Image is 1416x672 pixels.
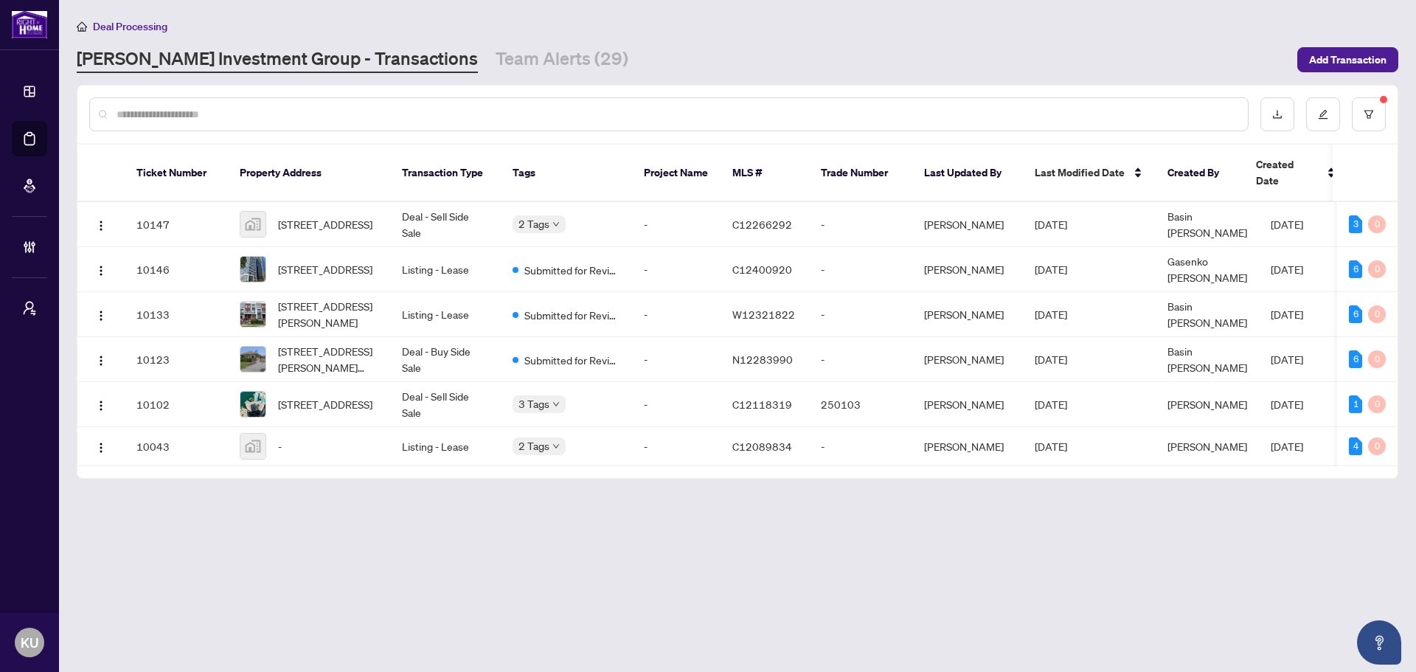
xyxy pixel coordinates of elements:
[809,202,912,247] td: -
[1271,353,1303,366] span: [DATE]
[1271,218,1303,231] span: [DATE]
[1352,97,1386,131] button: filter
[552,221,560,228] span: down
[278,438,282,454] span: -
[632,337,721,382] td: -
[89,302,113,326] button: Logo
[390,427,501,466] td: Listing - Lease
[1368,395,1386,413] div: 0
[1368,350,1386,368] div: 0
[95,442,107,454] img: Logo
[390,292,501,337] td: Listing - Lease
[732,398,792,411] span: C12118319
[1368,437,1386,455] div: 0
[125,292,228,337] td: 10133
[240,302,265,327] img: thumbnail-img
[95,310,107,322] img: Logo
[912,337,1023,382] td: [PERSON_NAME]
[12,11,47,38] img: logo
[809,292,912,337] td: -
[496,46,628,73] a: Team Alerts (29)
[501,145,632,202] th: Tags
[228,145,390,202] th: Property Address
[632,202,721,247] td: -
[552,401,560,408] span: down
[1244,145,1347,202] th: Created Date
[518,437,549,454] span: 2 Tags
[1349,305,1362,323] div: 6
[732,353,793,366] span: N12283990
[1035,164,1125,181] span: Last Modified Date
[809,337,912,382] td: -
[1167,440,1247,453] span: [PERSON_NAME]
[1271,263,1303,276] span: [DATE]
[809,382,912,427] td: 250103
[518,215,549,232] span: 2 Tags
[278,343,378,375] span: [STREET_ADDRESS][PERSON_NAME][PERSON_NAME]
[1167,398,1247,411] span: [PERSON_NAME]
[912,145,1023,202] th: Last Updated By
[632,382,721,427] td: -
[732,440,792,453] span: C12089834
[809,427,912,466] td: -
[1167,254,1247,284] span: Gasenko [PERSON_NAME]
[95,220,107,232] img: Logo
[1035,398,1067,411] span: [DATE]
[1156,145,1244,202] th: Created By
[1167,209,1247,239] span: Basin [PERSON_NAME]
[632,427,721,466] td: -
[809,247,912,292] td: -
[1368,260,1386,278] div: 0
[240,347,265,372] img: thumbnail-img
[240,434,265,459] img: thumbnail-img
[390,337,501,382] td: Deal - Buy Side Sale
[1318,109,1328,119] span: edit
[22,301,37,316] span: user-switch
[1271,440,1303,453] span: [DATE]
[125,382,228,427] td: 10102
[1309,48,1386,72] span: Add Transaction
[1167,344,1247,374] span: Basin [PERSON_NAME]
[1035,353,1067,366] span: [DATE]
[1271,398,1303,411] span: [DATE]
[524,307,620,323] span: Submitted for Review
[912,427,1023,466] td: [PERSON_NAME]
[1349,260,1362,278] div: 6
[632,247,721,292] td: -
[21,632,38,653] span: KU
[1023,145,1156,202] th: Last Modified Date
[1035,218,1067,231] span: [DATE]
[721,145,809,202] th: MLS #
[632,292,721,337] td: -
[1357,620,1401,665] button: Open asap
[89,392,113,416] button: Logo
[1260,97,1294,131] button: download
[518,395,549,412] span: 3 Tags
[390,202,501,247] td: Deal - Sell Side Sale
[552,443,560,450] span: down
[77,21,87,32] span: home
[89,347,113,371] button: Logo
[1349,395,1362,413] div: 1
[1272,109,1283,119] span: download
[95,400,107,412] img: Logo
[125,427,228,466] td: 10043
[1306,97,1340,131] button: edit
[1256,156,1318,189] span: Created Date
[390,382,501,427] td: Deal - Sell Side Sale
[1368,215,1386,233] div: 0
[1035,263,1067,276] span: [DATE]
[1297,47,1398,72] button: Add Transaction
[125,247,228,292] td: 10146
[93,20,167,33] span: Deal Processing
[390,247,501,292] td: Listing - Lease
[912,202,1023,247] td: [PERSON_NAME]
[89,434,113,458] button: Logo
[524,262,620,278] span: Submitted for Review
[1349,350,1362,368] div: 6
[1368,305,1386,323] div: 0
[732,263,792,276] span: C12400920
[390,145,501,202] th: Transaction Type
[809,145,912,202] th: Trade Number
[125,145,228,202] th: Ticket Number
